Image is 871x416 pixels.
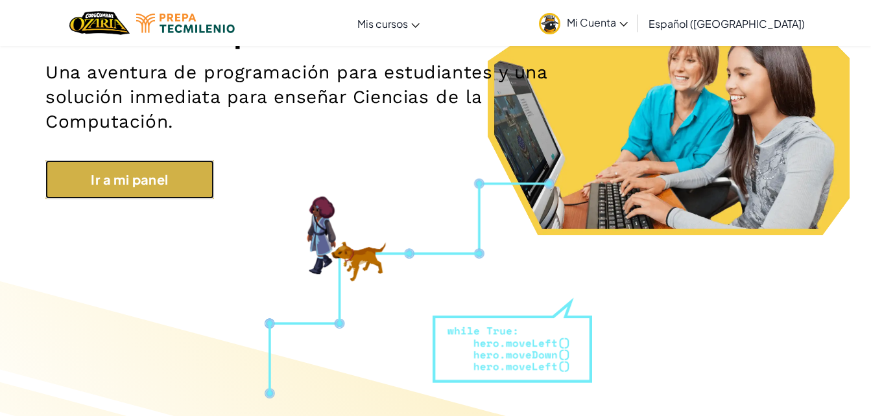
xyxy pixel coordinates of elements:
[45,160,214,199] a: Ir a mi panel
[357,17,408,30] span: Mis cursos
[642,6,811,41] a: Español ([GEOGRAPHIC_DATA])
[649,17,805,30] span: Español ([GEOGRAPHIC_DATA])
[136,14,235,33] img: Tecmilenio logo
[69,10,130,36] img: Home
[539,13,560,34] img: avatar
[45,60,568,134] h2: Una aventura de programación para estudiantes y una solución inmediata para enseñar Ciencias de l...
[532,3,634,43] a: Mi Cuenta
[567,16,628,29] span: Mi Cuenta
[69,10,130,36] a: Ozaria by CodeCombat logo
[351,6,426,41] a: Mis cursos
